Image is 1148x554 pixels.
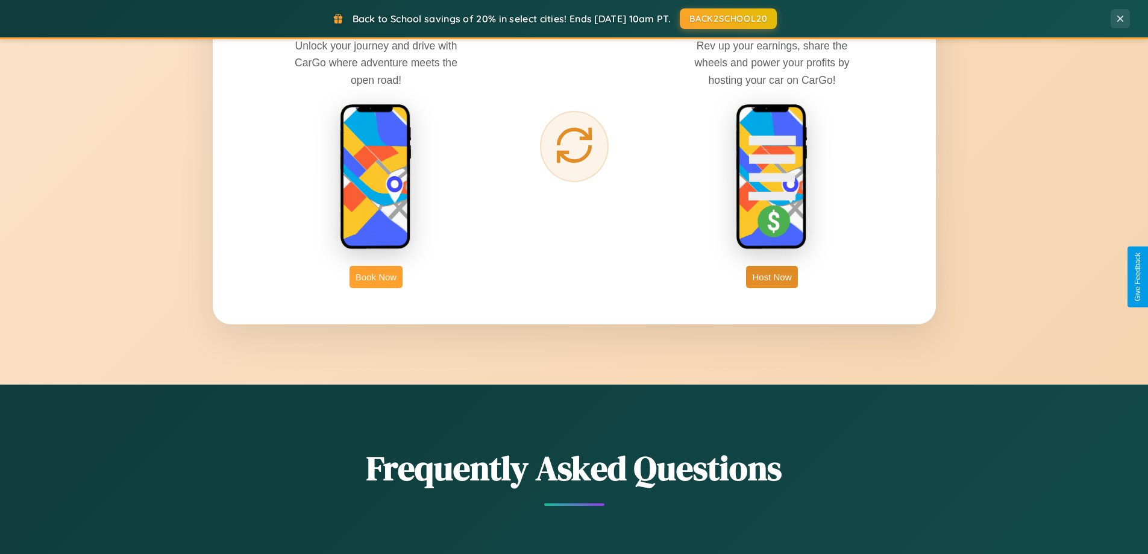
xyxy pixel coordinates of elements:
[1134,253,1142,301] div: Give Feedback
[353,13,671,25] span: Back to School savings of 20% in select cities! Ends [DATE] 10am PT.
[340,104,412,251] img: rent phone
[746,266,797,288] button: Host Now
[213,445,936,491] h2: Frequently Asked Questions
[286,37,466,88] p: Unlock your journey and drive with CarGo where adventure meets the open road!
[350,266,403,288] button: Book Now
[682,37,862,88] p: Rev up your earnings, share the wheels and power your profits by hosting your car on CarGo!
[736,104,808,251] img: host phone
[680,8,777,29] button: BACK2SCHOOL20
